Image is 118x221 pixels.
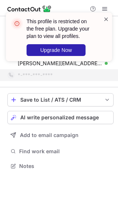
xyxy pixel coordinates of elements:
img: error [11,18,23,29]
button: AI write personalized message [7,111,114,124]
img: ContactOut v5.3.10 [7,4,52,13]
button: Upgrade Now [27,44,86,56]
span: Find work email [19,148,111,155]
span: Add to email campaign [20,132,79,138]
button: Notes [7,161,114,171]
button: Add to email campaign [7,129,114,142]
span: Upgrade Now [40,47,72,53]
button: Find work email [7,146,114,157]
header: This profile is restricted on the free plan. Upgrade your plan to view all profiles. [27,18,94,40]
button: save-profile-one-click [7,93,114,106]
span: AI write personalized message [20,115,99,120]
div: Save to List / ATS / CRM [20,97,101,103]
span: Notes [19,163,111,169]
